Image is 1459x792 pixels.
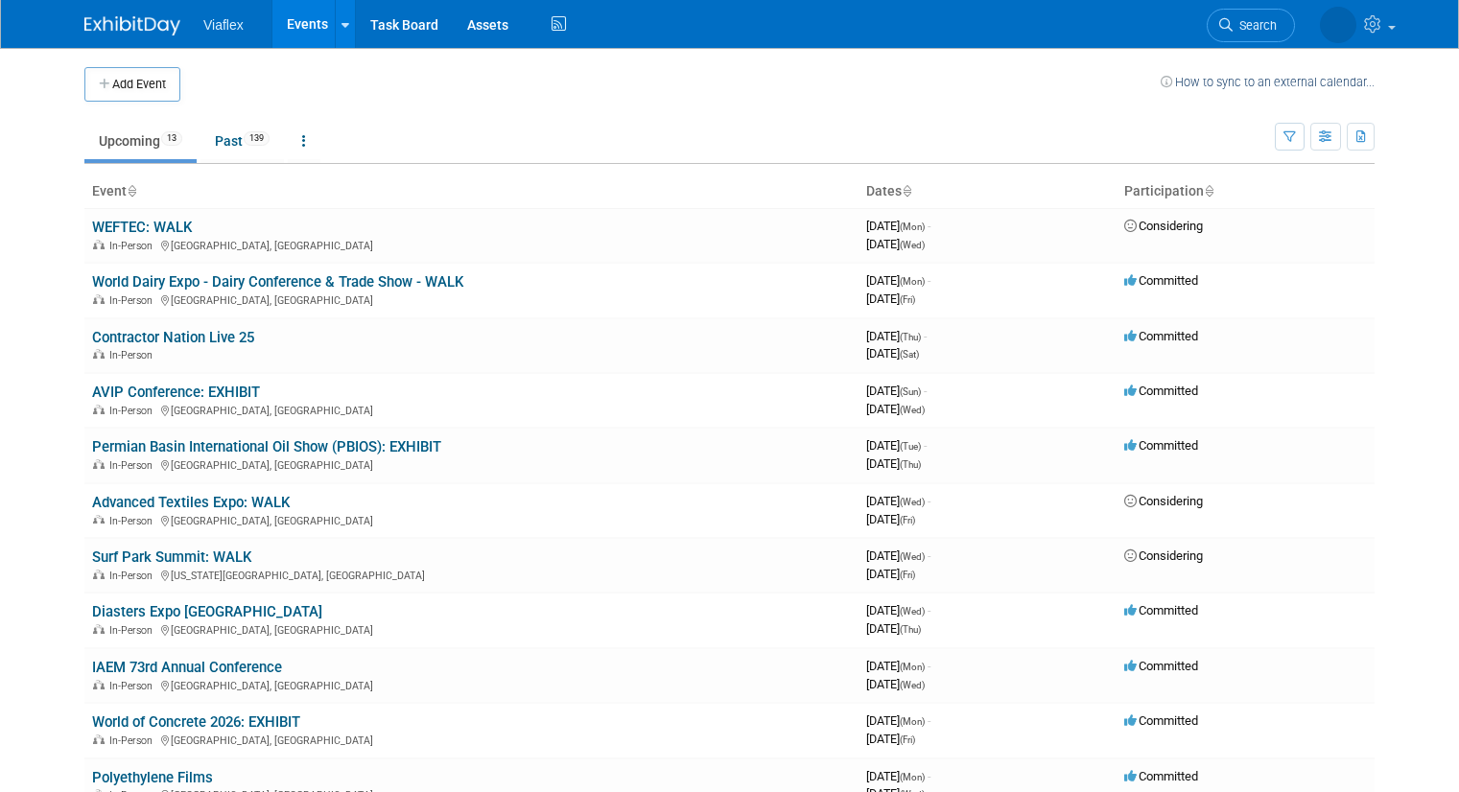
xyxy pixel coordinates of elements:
div: [GEOGRAPHIC_DATA], [GEOGRAPHIC_DATA] [92,291,851,307]
span: (Mon) [900,221,925,232]
th: Participation [1117,175,1375,208]
span: (Thu) [900,459,921,470]
span: (Tue) [900,441,921,452]
a: Polyethylene Films [92,769,213,786]
span: Search [1233,18,1277,33]
span: [DATE] [866,346,919,361]
span: Committed [1124,273,1198,288]
span: - [924,438,927,453]
span: [DATE] [866,402,925,416]
a: Surf Park Summit: WALK [92,548,251,566]
span: - [928,659,930,673]
a: World of Concrete 2026: EXHIBIT [92,713,300,731]
span: - [928,713,930,728]
span: - [928,769,930,783]
span: [DATE] [866,677,925,691]
span: (Fri) [900,294,915,305]
img: In-Person Event [93,624,105,634]
a: Diasters Expo [GEOGRAPHIC_DATA] [92,603,322,620]
span: In-Person [109,349,158,361]
div: [GEOGRAPHIC_DATA], [GEOGRAPHIC_DATA] [92,456,851,472]
img: ExhibitDay [84,16,180,35]
span: [DATE] [866,273,930,288]
span: - [928,219,930,233]
span: (Wed) [900,606,925,617]
div: [US_STATE][GEOGRAPHIC_DATA], [GEOGRAPHIC_DATA] [92,567,851,582]
span: - [928,273,930,288]
a: Sort by Start Date [902,183,911,198]
span: Committed [1124,713,1198,728]
span: (Mon) [900,276,925,287]
span: Considering [1124,494,1203,508]
span: Committed [1124,384,1198,398]
span: In-Person [109,515,158,527]
span: (Fri) [900,734,915,745]
span: - [928,603,930,617]
span: Committed [1124,438,1198,453]
img: In-Person Event [93,515,105,524]
span: [DATE] [866,512,915,526]
div: [GEOGRAPHIC_DATA], [GEOGRAPHIC_DATA] [92,677,851,692]
span: 13 [161,131,182,146]
img: In-Person Event [93,240,105,249]
th: Dates [859,175,1117,208]
span: In-Person [109,459,158,472]
span: (Wed) [900,240,925,250]
span: In-Person [109,734,158,747]
span: (Wed) [900,680,925,690]
span: Committed [1124,603,1198,617]
span: In-Person [109,294,158,307]
span: [DATE] [866,659,930,673]
span: [DATE] [866,548,930,563]
a: Advanced Textiles Expo: WALK [92,494,290,511]
span: [DATE] [866,621,921,636]
a: Sort by Event Name [127,183,136,198]
span: In-Person [109,624,158,637]
span: - [928,548,930,563]
div: [GEOGRAPHIC_DATA], [GEOGRAPHIC_DATA] [92,237,851,252]
img: In-Person Event [93,680,105,689]
span: (Thu) [900,332,921,342]
span: [DATE] [866,219,930,233]
span: [DATE] [866,567,915,581]
span: (Wed) [900,551,925,562]
span: [DATE] [866,713,930,728]
img: In-Person Event [93,294,105,304]
span: 139 [244,131,270,146]
span: (Fri) [900,515,915,525]
span: (Wed) [900,405,925,415]
a: How to sync to an external calendar... [1161,75,1375,89]
th: Event [84,175,859,208]
span: - [924,329,927,343]
div: [GEOGRAPHIC_DATA], [GEOGRAPHIC_DATA] [92,512,851,527]
a: World Dairy Expo - Dairy Conference & Trade Show - WALK [92,273,463,291]
img: In-Person Event [93,734,105,744]
span: [DATE] [866,438,927,453]
img: In-Person Event [93,570,105,579]
span: [DATE] [866,732,915,746]
span: Committed [1124,769,1198,783]
a: Upcoming13 [84,123,197,159]
span: Considering [1124,219,1203,233]
img: In-Person Event [93,349,105,359]
span: (Thu) [900,624,921,635]
span: In-Person [109,405,158,417]
img: Deb Johnson [1320,7,1356,43]
span: In-Person [109,680,158,692]
span: [DATE] [866,769,930,783]
span: [DATE] [866,291,915,306]
a: Past139 [200,123,284,159]
span: Committed [1124,329,1198,343]
span: - [924,384,927,398]
span: [DATE] [866,329,927,343]
a: AVIP Conference: EXHIBIT [92,384,260,401]
span: (Sat) [900,349,919,360]
span: [DATE] [866,456,921,471]
a: Sort by Participation Type [1204,183,1213,198]
img: In-Person Event [93,405,105,414]
span: (Fri) [900,570,915,580]
img: In-Person Event [93,459,105,469]
span: (Mon) [900,772,925,782]
span: (Mon) [900,662,925,672]
div: [GEOGRAPHIC_DATA], [GEOGRAPHIC_DATA] [92,621,851,637]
